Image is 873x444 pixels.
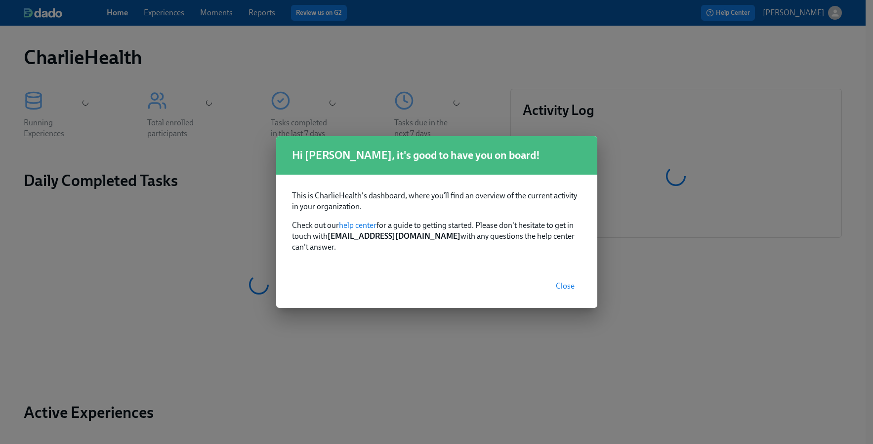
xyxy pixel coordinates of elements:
button: Close [549,276,582,296]
span: Close [556,281,575,291]
h1: Hi [PERSON_NAME], it's good to have you on board! [292,148,582,163]
div: Check out our for a guide to getting started. Please don't hesitate to get in touch with with any... [276,175,597,264]
strong: [EMAIL_ADDRESS][DOMAIN_NAME] [328,231,460,241]
a: help center [339,221,376,230]
p: This is CharlieHealth's dashboard, where you’ll find an overview of the current activity in your ... [292,190,582,212]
